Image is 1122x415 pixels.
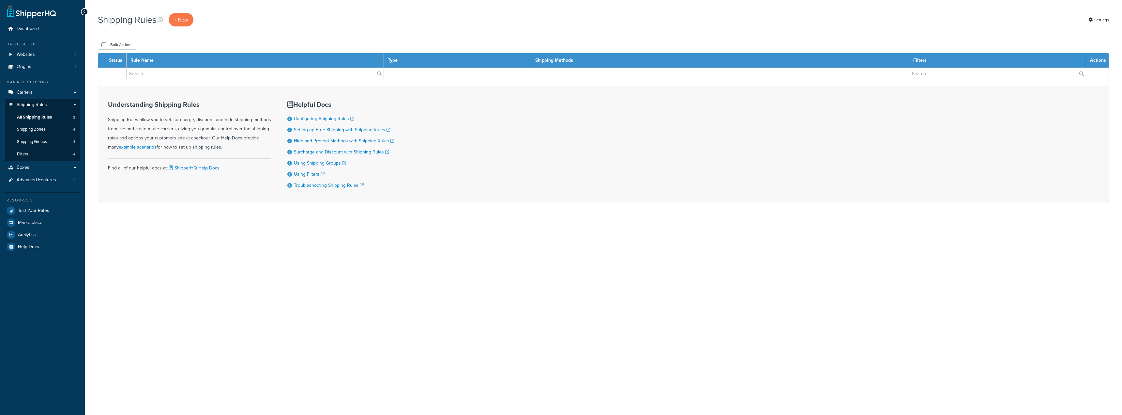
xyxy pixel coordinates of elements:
[98,13,157,26] h1: Shipping Rules
[5,99,80,111] a: Shipping Rules
[5,198,80,203] div: Resources
[5,111,80,123] li: All Shipping Rules
[73,139,75,145] span: 4
[5,205,80,216] a: Test Your Rates
[18,232,36,238] span: Analytics
[5,217,80,229] a: Marketplace
[73,177,76,183] span: 3
[5,99,80,161] li: Shipping Rules
[531,53,909,68] th: Shipping Methods
[74,64,76,70] span: 1
[108,101,271,108] h3: Understanding Shipping Rules
[119,144,157,151] a: example scenarios
[5,174,80,186] a: Advanced Features 3
[74,52,76,57] span: 1
[287,101,394,108] h3: Helpful Docs
[174,16,188,24] span: + New
[5,229,80,241] a: Analytics
[5,123,80,136] a: Shipping Zones 4
[294,149,389,155] a: Surcharge and Discount with Shipping Rules
[17,90,33,95] span: Carriers
[5,162,80,174] a: Boxes
[18,208,49,214] span: Test Your Rates
[5,61,80,73] a: Origins 1
[108,101,271,152] div: Shipping Rules allow you to set, surcharge, discount, and hide shipping methods from live and cus...
[5,61,80,73] li: Origins
[108,158,271,173] div: Find all of our helpful docs at:
[5,174,80,186] li: Advanced Features
[17,165,29,170] span: Boxes
[5,49,80,61] li: Websites
[17,52,35,57] span: Websites
[5,41,80,47] div: Basic Setup
[294,182,364,189] a: Troubleshooting Shipping Rules
[909,68,1086,79] input: Search
[5,23,80,35] a: Dashboard
[1086,53,1109,68] th: Actions
[5,49,80,61] a: Websites 1
[17,152,28,157] span: Filters
[5,148,80,160] a: Filters 4
[909,53,1086,68] th: Filters
[5,79,80,85] div: Manage Shipping
[73,127,75,132] span: 4
[17,127,45,132] span: Shipping Zones
[17,102,47,108] span: Shipping Rules
[127,53,384,68] th: Rule Name
[17,177,56,183] span: Advanced Features
[5,123,80,136] li: Shipping Zones
[294,137,394,144] a: Hide and Prevent Methods with Shipping Rules
[169,13,193,26] a: + New
[7,5,56,18] a: ShipperHQ Home
[168,165,220,171] a: ShipperHQ Help Docs
[17,139,47,145] span: Shipping Groups
[17,115,52,120] span: All Shipping Rules
[5,111,80,123] a: All Shipping Rules 2
[384,53,531,68] th: Type
[5,136,80,148] li: Shipping Groups
[5,87,80,99] a: Carriers
[294,115,354,122] a: Configuring Shipping Rules
[127,68,384,79] input: Search
[17,26,39,32] span: Dashboard
[73,152,75,157] span: 4
[18,244,39,250] span: Help Docs
[5,148,80,160] li: Filters
[294,126,390,133] a: Setting up Free Shipping with Shipping Rules
[17,64,31,70] span: Origins
[5,241,80,253] a: Help Docs
[294,160,346,167] a: Using Shipping Groups
[18,220,42,226] span: Marketplace
[105,53,127,68] th: Status
[5,136,80,148] a: Shipping Groups 4
[73,115,75,120] span: 2
[294,171,325,178] a: Using Filters
[98,40,136,50] button: Bulk Actions
[1088,15,1109,24] a: Settings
